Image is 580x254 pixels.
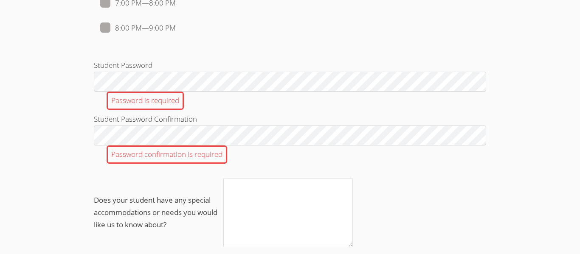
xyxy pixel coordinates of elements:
span: Does your student have any special accommodations or needs you would like us to know about? [94,194,223,231]
input: Student Password ConfirmationPassword confirmation is required [94,126,486,145]
div: Password is required [107,92,184,110]
label: 8:00 PM — 9:00 PM [100,22,176,33]
input: Student PasswordPassword is required [94,72,486,92]
span: Student Password [94,60,152,70]
div: Password confirmation is required [107,145,227,164]
textarea: Does your student have any special accommodations or needs you would like us to know about? [223,178,353,247]
span: Student Password Confirmation [94,114,197,124]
